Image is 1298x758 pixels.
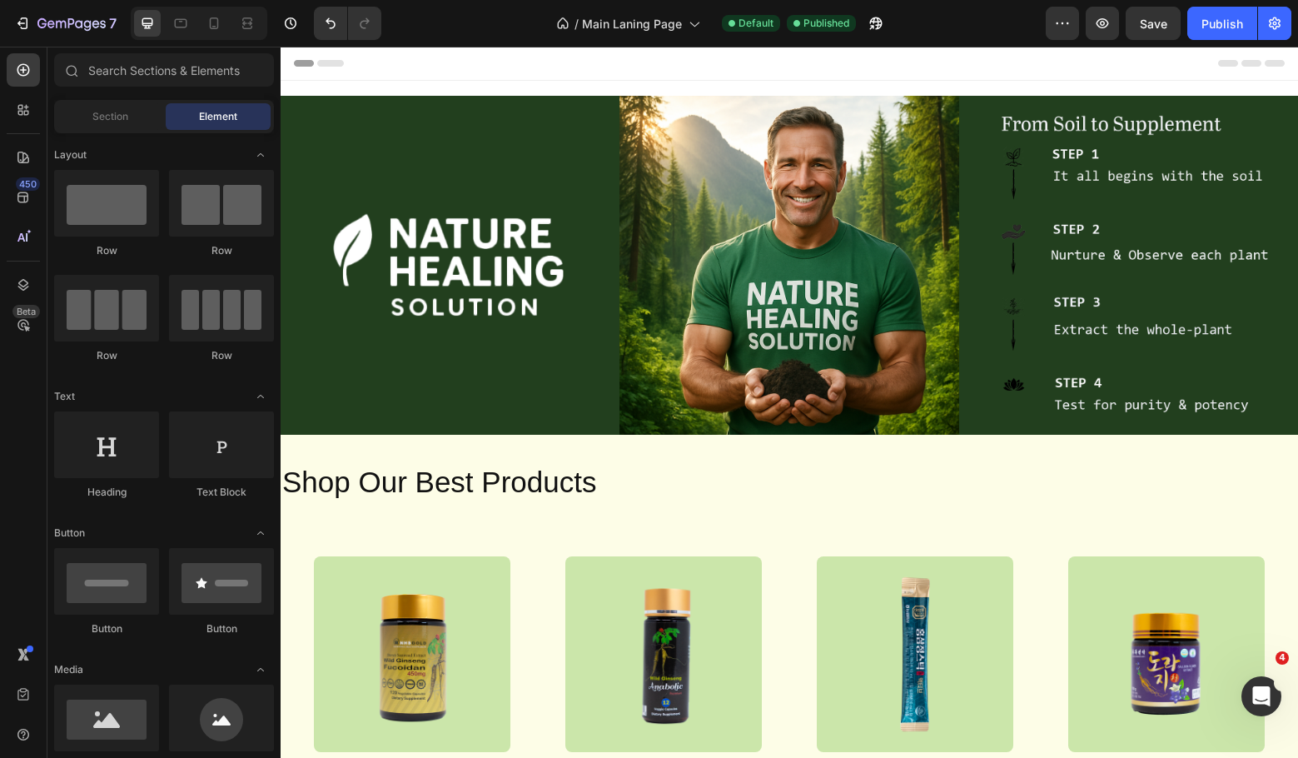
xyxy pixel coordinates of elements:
[54,662,83,677] span: Media
[169,348,274,363] div: Row
[582,15,682,32] span: Main Laning Page
[1201,15,1243,32] div: Publish
[281,47,1298,758] iframe: To enrich screen reader interactions, please activate Accessibility in Grammarly extension settings
[788,510,983,706] a: Balloon Flower Extract
[247,520,274,546] span: Toggle open
[1241,676,1281,716] iframe: Intercom live chat
[92,109,128,124] span: Section
[54,348,159,363] div: Row
[54,526,85,541] span: Button
[1140,17,1167,31] span: Save
[574,15,579,32] span: /
[54,147,87,162] span: Layout
[1187,7,1257,40] button: Publish
[16,177,40,191] div: 450
[1126,7,1181,40] button: Save
[679,49,1017,388] img: gempages_567882393889801153-9f1123d6-1102-4a1d-ba1b-2de46fd1ec89.png
[169,621,274,636] div: Button
[339,49,678,388] img: gempages_567882393889801153-7d75e3be-135e-4ca4-8435-318a85a742dd.png
[7,7,124,40] button: 7
[247,383,274,410] span: Toggle open
[109,13,117,33] p: 7
[54,389,75,404] span: Text
[285,510,480,706] a: Wild Ginseng Anabolic
[169,243,274,258] div: Row
[739,16,773,31] span: Default
[54,243,159,258] div: Row
[314,7,381,40] div: Undo/Redo
[12,305,40,318] div: Beta
[247,142,274,168] span: Toggle open
[54,53,274,87] input: Search Sections & Elements
[33,510,229,706] a: Wild Ginseng Fucoidan 450 mg
[536,510,732,706] a: Ginseng Stick Active
[803,16,849,31] span: Published
[1276,651,1289,665] span: 4
[247,656,274,683] span: Toggle open
[199,109,237,124] span: Element
[54,485,159,500] div: Heading
[54,621,159,636] div: Button
[169,485,274,500] div: Text Block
